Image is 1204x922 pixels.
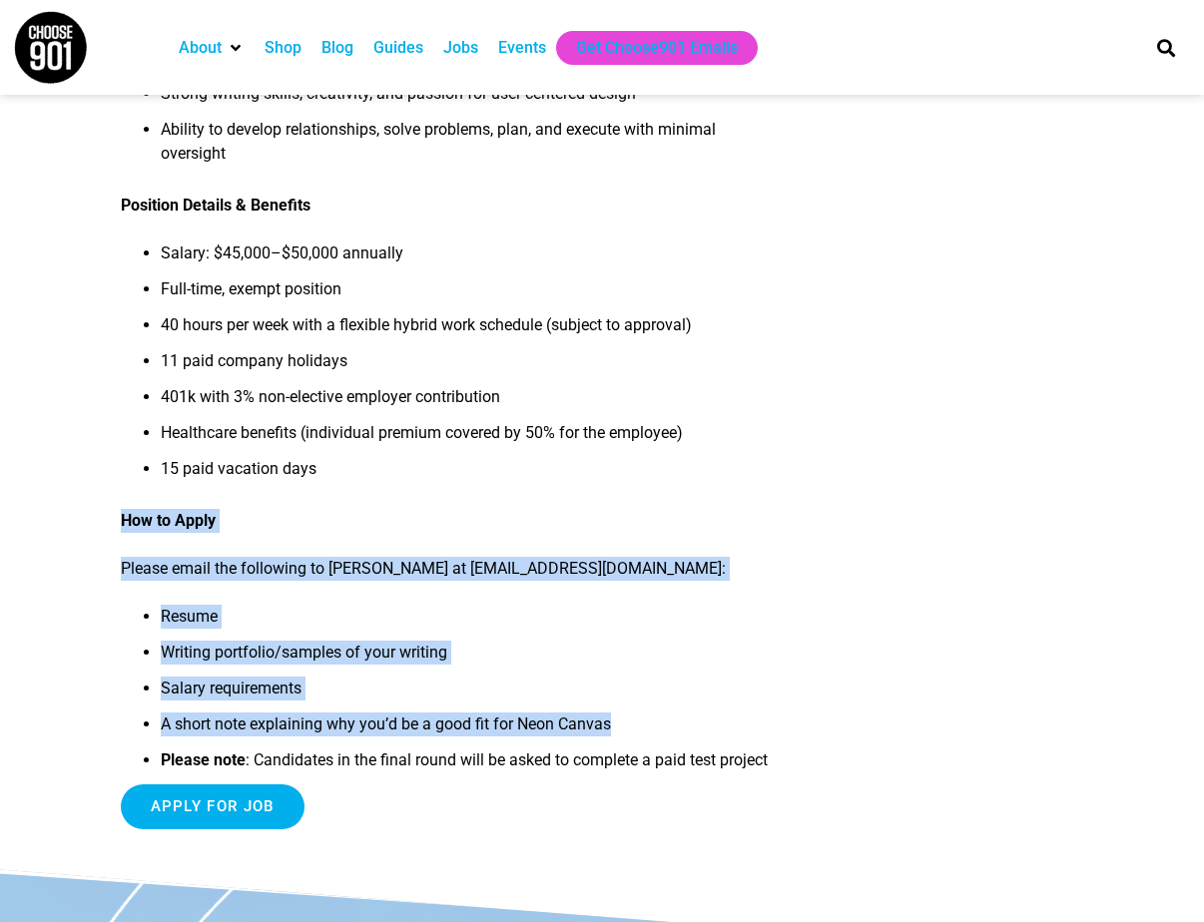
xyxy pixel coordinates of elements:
li: 11 paid company holidays [161,349,770,385]
li: Full-time, exempt position [161,277,770,313]
li: 40 hours per week with a flexible hybrid work schedule (subject to approval) [161,313,770,349]
nav: Main nav [169,31,1123,65]
li: Resume [161,605,770,641]
li: Writing portfolio/samples of your writing [161,641,770,677]
li: : Candidates in the final round will be asked to complete a paid test project [161,748,770,784]
li: 15 paid vacation days [161,457,770,493]
strong: Position Details & Benefits [121,196,310,215]
a: About [179,36,222,60]
li: Salary requirements [161,677,770,712]
div: Search [1150,31,1183,64]
a: Events [498,36,546,60]
a: Blog [321,36,353,60]
li: Strong writing skills, creativity, and passion for user-centered design [161,82,770,118]
a: Jobs [443,36,478,60]
input: Apply for job [121,784,304,829]
a: Guides [373,36,423,60]
a: Get Choose901 Emails [576,36,738,60]
li: 401k with 3% non-elective employer contribution [161,385,770,421]
li: Ability to develop relationships, solve problems, plan, and execute with minimal oversight [161,118,770,178]
p: Please email the following to [PERSON_NAME] at [EMAIL_ADDRESS][DOMAIN_NAME]: [121,557,770,581]
strong: Please note [161,750,246,769]
li: Healthcare benefits (individual premium covered by 50% for the employee) [161,421,770,457]
a: Shop [265,36,301,60]
li: Salary: $45,000–$50,000 annually [161,241,770,277]
strong: How to Apply [121,511,216,530]
li: A short note explaining why you’d be a good fit for Neon Canvas [161,712,770,748]
div: About [169,31,255,65]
